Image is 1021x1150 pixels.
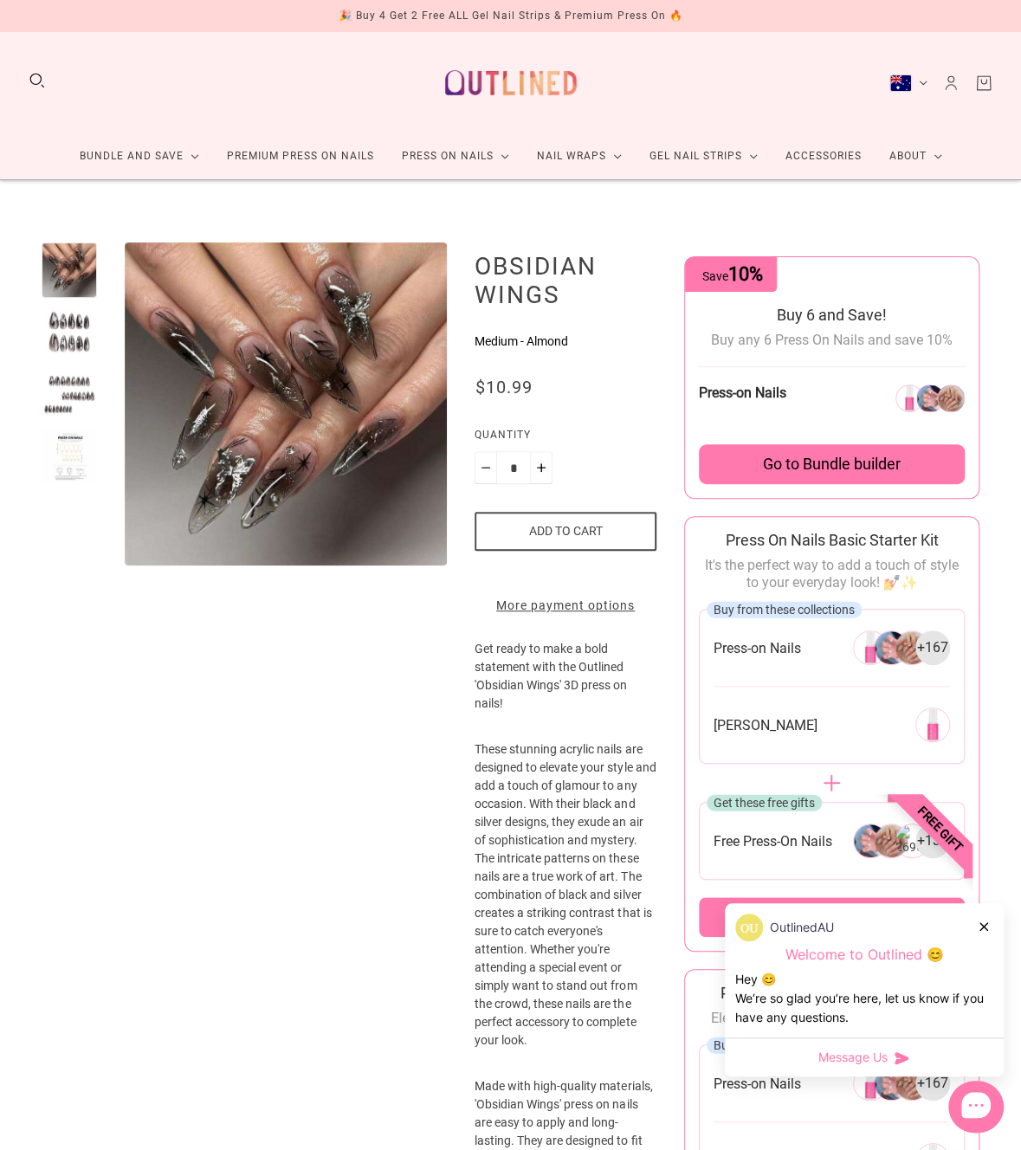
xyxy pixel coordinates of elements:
span: Free Press-On Nails [714,832,832,850]
span: Buy any 6 Press On Nails and save 10% [711,332,953,348]
span: Elevate your nail game with ease! 💅✨ [711,1010,953,1026]
h1: Obsidian Wings [475,251,656,309]
span: Press-on Nails [714,1075,801,1093]
span: Save [702,269,763,283]
span: Free gift [863,752,1018,907]
span: Go to Bundle builder [763,455,901,474]
button: Australia [889,74,927,92]
span: It's the perfect way to add a touch of style to your everyday look! 💅✨ [705,557,959,591]
p: Medium - Almond [475,333,656,351]
a: More payment options [475,597,656,615]
span: Message Us [818,1049,888,1066]
img: 266304946256-2 [895,1066,929,1101]
span: Press-on Nails [699,384,786,401]
span: Get these free gifts [714,796,815,810]
div: Hey 😊 We‘re so glad you’re here, let us know if you have any questions. [735,970,993,1027]
p: Welcome to Outlined 😊 [735,946,993,964]
div: 🎉 Buy 4 Get 2 Free ALL Gel Nail Strips & Premium Press On 🔥 [339,7,683,25]
button: Minus [475,451,497,484]
img: 266304946256-1 [874,630,908,665]
a: About [876,133,956,179]
label: Quantity [475,426,656,451]
button: Plus [530,451,553,484]
modal-trigger: Enlarge product image [125,242,448,565]
a: Account [941,74,960,93]
span: + 167 [917,1074,948,1093]
button: Search [28,71,47,90]
span: $10.99 [475,377,532,397]
a: Outlined [435,46,587,120]
img: 269291651152-0 [915,707,950,742]
p: These stunning acrylic nails are designed to elevate your style and add a touch of glamour to any... [475,740,656,1077]
img: 266304946256-0 [853,1066,888,1101]
a: Premium Press On Nails [213,133,388,179]
img: Obsidian Wings - Press On Nails [125,242,448,565]
span: Buy from these collections [714,603,855,617]
span: [PERSON_NAME] [714,716,817,734]
p: Get ready to make a bold statement with the Outlined 'Obsidian Wings' 3D press on nails! [475,640,656,740]
span: + 167 [917,638,948,657]
span: Press On Nails Basic Starter Kit [725,531,938,549]
a: Bundle and Save [66,133,213,179]
span: Buy from these collections [714,1038,855,1052]
button: Add to cart [475,512,656,551]
p: OutlinedAU [770,918,834,937]
span: Press On Nails Deluxe Starter Kit [720,984,943,1002]
a: Nail Wraps [523,133,636,179]
img: 266304946256-2 [895,630,929,665]
img: 266304946256-0 [853,630,888,665]
img: 266304946256-1 [874,1066,908,1101]
span: 10% [728,263,763,285]
a: Gel Nail Strips [636,133,772,179]
img: data:image/png;base64,iVBORw0KGgoAAAANSUhEUgAAACQAAAAkCAYAAADhAJiYAAAAAXNSR0IArs4c6QAAAXhJREFUWEd... [735,914,763,941]
span: Buy 6 and Save! [777,306,887,324]
a: Cart [974,74,993,93]
a: Accessories [772,133,876,179]
span: Press-on Nails [714,639,801,657]
a: Press On Nails [388,133,523,179]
